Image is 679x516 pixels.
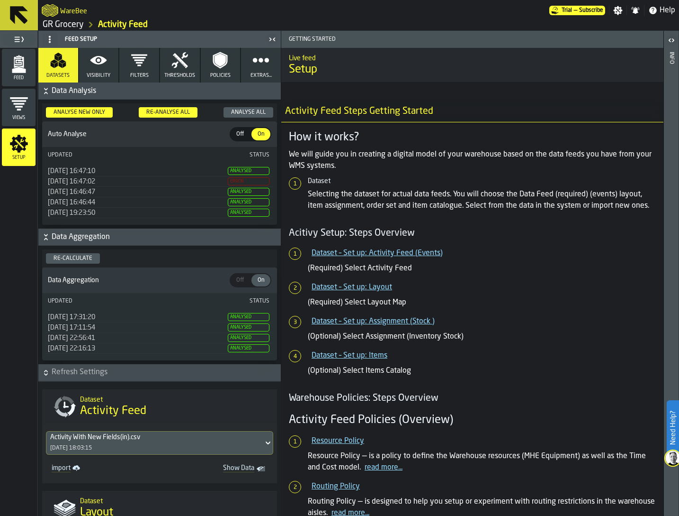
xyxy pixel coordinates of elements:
[159,152,269,158] div: Status
[2,155,36,160] span: Setup
[48,168,95,175] span: [DATE] 16:47:10
[130,73,149,79] span: Filters
[42,2,58,19] a: logo-header
[289,149,656,172] p: We will guide you in creating a digital model of your warehouse based on the data feeds you have ...
[46,253,100,264] button: button-Re-calculate
[365,464,402,471] a: read more...
[42,19,358,30] nav: Breadcrumb
[250,273,271,287] label: button-switch-multi-On
[2,49,36,87] li: menu Feed
[40,32,266,47] div: Feed Setup
[232,130,248,138] span: Off
[227,109,269,116] div: Analyse All
[312,483,360,490] a: Routing Policy
[98,19,148,30] a: link-to-/wh/i/e451d98b-95f6-4604-91ff-c80219f9c36d/feed/3236b697-6562-4c83-a025-c8a911a4c1a3
[46,107,113,118] button: button-Analyse New Only
[228,198,269,206] span: Analysed
[48,152,159,158] div: Updated
[80,404,146,419] span: Activity Feed
[46,276,230,284] span: Data Aggregation
[52,231,279,243] span: Data Aggregation
[48,210,95,216] span: [DATE] 19:23:50
[43,19,84,30] a: link-to-/wh/i/e451d98b-95f6-4604-91ff-c80219f9c36d
[312,249,443,257] a: Dataset – Set up: Activity Feed (Events)
[48,462,156,476] a: link-to-/wh/i/e451d98b-95f6-4604-91ff-c80219f9c36d/import/activity/
[38,364,281,381] button: button-
[285,36,663,43] span: Getting Started
[46,130,230,138] span: Auto Analyse
[312,437,364,445] a: Resource Policy
[48,189,95,195] span: [DATE] 16:46:47
[2,129,36,166] li: menu Setup
[289,62,656,77] span: Setup
[230,273,250,287] label: button-switch-multi-Off
[46,73,70,79] span: Datasets
[277,101,675,122] h2: Activity Feed Steps Getting Started
[281,48,663,82] div: title-Setup
[143,109,194,116] div: Re-Analyse All
[308,331,656,342] p: (Optional) Select Assignment (Inventory Stock)
[665,33,678,50] label: button-toggle-Open
[668,50,675,514] div: Info
[266,34,279,45] label: button-toggle-Close me
[48,324,95,331] span: [DATE] 17:11:54
[52,367,279,378] span: Refresh Settings
[2,75,36,81] span: Feed
[668,401,678,454] label: Need Help?
[579,7,603,14] span: Subscribe
[48,335,95,341] span: [DATE] 22:56:41
[50,445,92,451] div: [DATE] 18:03:15
[308,189,656,212] p: Selecting the dataset for actual data feeds. You will choose the Data Feed (required) (events) la...
[308,365,656,377] p: (Optional) Select Items Catalog
[253,276,268,285] span: On
[253,130,268,138] span: On
[660,5,675,16] span: Help
[46,431,273,455] div: DropdownMenuValue-82bfa990-7931-4798-b9f0-25e663793a77[DATE] 18:03:15
[50,109,109,116] div: Analyse New Only
[562,7,572,14] span: Trial
[289,413,656,428] h3: Activity Feed Policies (Overview)
[231,128,250,140] div: thumb
[167,464,254,474] span: Show Data
[228,334,269,342] span: Analysed
[48,345,95,352] span: [DATE] 22:16:13
[312,352,387,359] a: Dataset – Set up: Items
[60,6,87,15] h2: Sub Title
[644,5,679,16] label: button-toggle-Help
[52,85,279,97] span: Data Analysis
[289,227,656,240] h4: Acitivy Setup: Steps Overview
[308,177,656,185] h6: Dataset
[231,274,250,286] div: thumb
[228,344,269,352] span: Analysed
[627,6,644,15] label: button-toggle-Notifications
[232,276,248,285] span: Off
[87,73,110,79] span: Visibility
[228,188,269,196] span: Analysed
[228,177,269,185] span: Error
[251,274,270,286] div: thumb
[163,462,271,476] a: toggle-dataset-table-Show Data
[228,209,269,217] span: Analysed
[139,107,197,118] button: button-Re-Analyse All
[48,178,95,185] span: [DATE] 16:47:02
[80,496,269,505] h2: Sub Title
[2,33,36,46] label: button-toggle-Toggle Full Menu
[223,107,273,118] button: button-Analyse All
[48,314,95,321] span: [DATE] 17:31:20
[251,128,270,140] div: thumb
[230,127,250,141] label: button-switch-multi-Off
[42,389,277,424] div: title-Activity Feed
[609,6,626,15] label: button-toggle-Settings
[228,323,269,332] span: Analysed
[2,115,36,120] span: Views
[38,229,281,246] button: button-
[664,31,679,516] header: Info
[289,130,656,145] h3: How it works?
[164,73,195,79] span: Thresholds
[308,297,656,308] p: (Required) Select Layout Map
[574,7,577,14] span: —
[549,6,605,15] div: Menu Subscription
[159,298,269,304] div: Status
[228,167,269,175] span: Analysed
[250,73,272,79] span: Extras...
